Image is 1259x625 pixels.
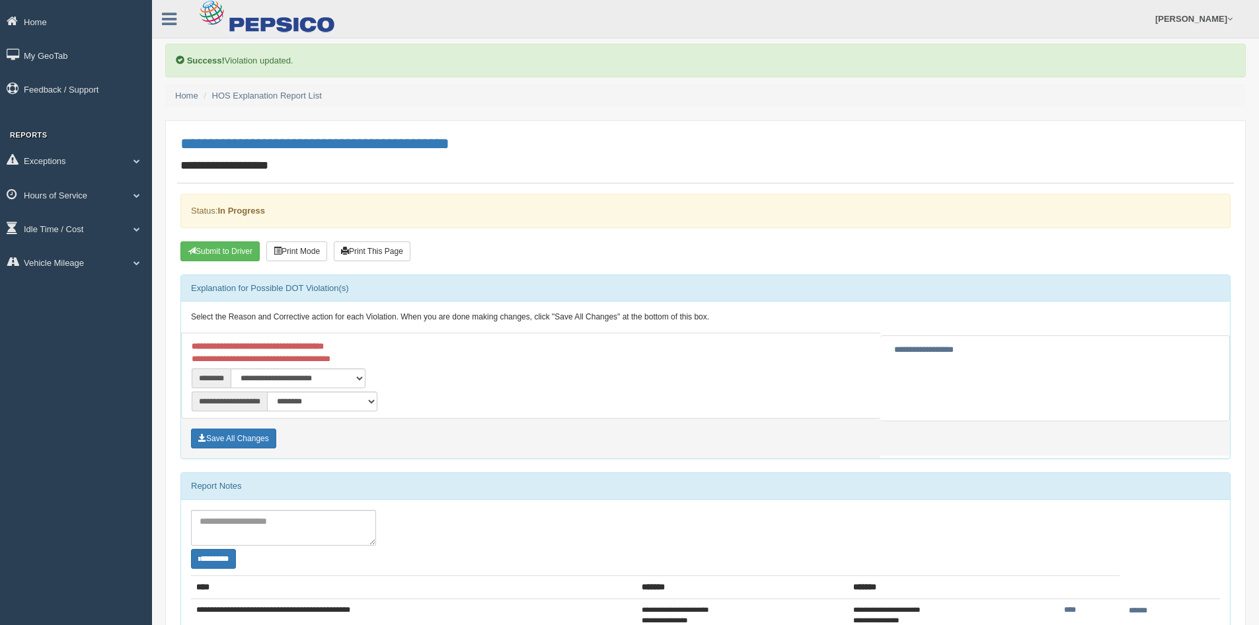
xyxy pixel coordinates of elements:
[165,44,1246,77] div: Violation updated.
[334,241,410,261] button: Print This Page
[181,473,1230,499] div: Report Notes
[191,429,276,448] button: Save
[180,241,260,261] button: Submit To Driver
[266,241,327,261] button: Print Mode
[191,549,236,569] button: Change Filter Options
[212,91,322,101] a: HOS Explanation Report List
[181,302,1230,333] div: Select the Reason and Corrective action for each Violation. When you are done making changes, cli...
[175,91,198,101] a: Home
[180,194,1231,228] div: Status:
[181,275,1230,302] div: Explanation for Possible DOT Violation(s)
[187,56,225,65] b: Success!
[217,206,265,216] strong: In Progress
